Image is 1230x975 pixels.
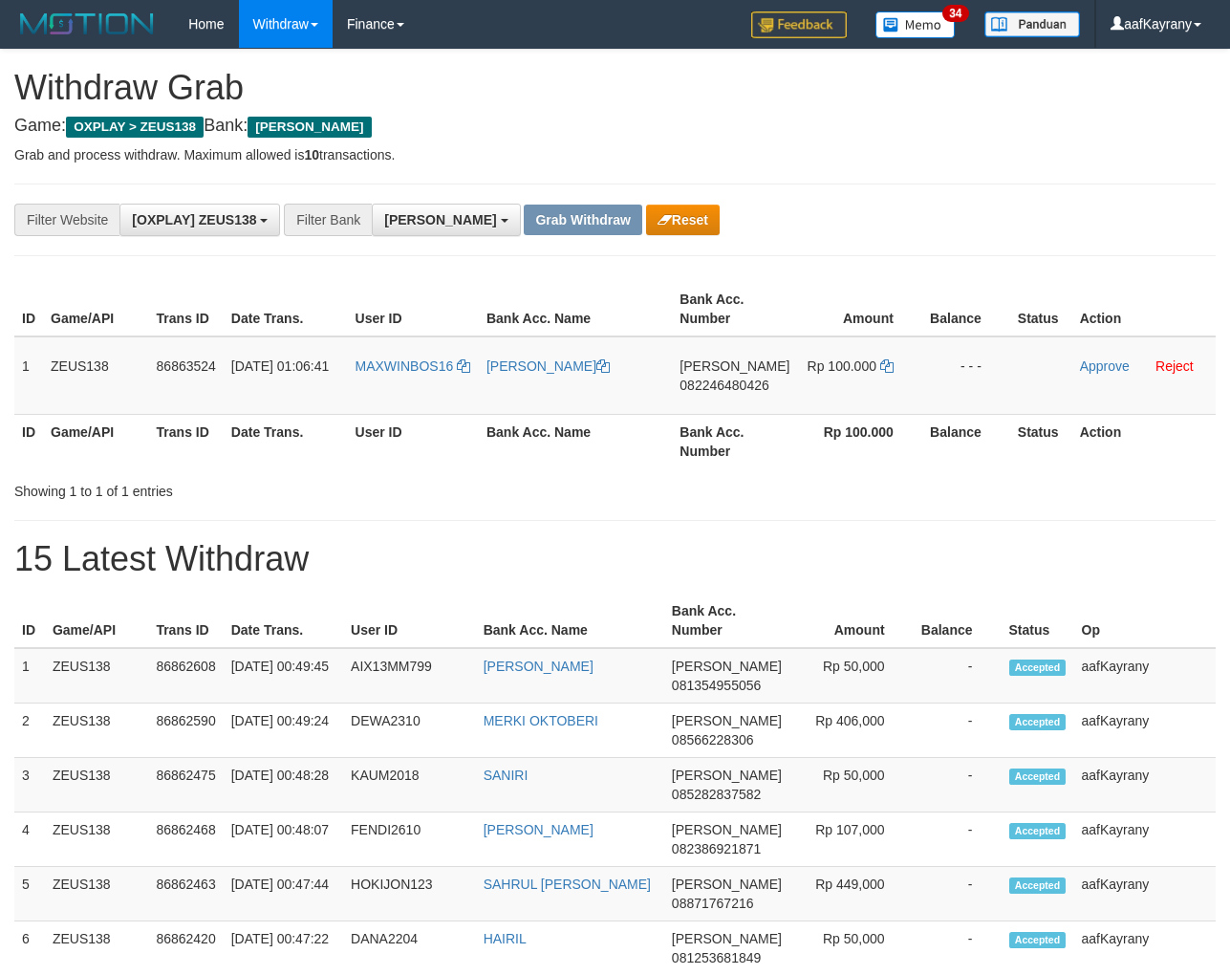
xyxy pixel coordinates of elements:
button: Reset [646,205,720,235]
h1: Withdraw Grab [14,69,1216,107]
th: Bank Acc. Number [672,414,797,468]
a: SANIRI [484,768,529,783]
th: User ID [343,594,476,648]
span: Accepted [1009,877,1067,894]
th: Bank Acc. Name [479,282,672,336]
span: Accepted [1009,660,1067,676]
td: 86862608 [148,648,223,704]
strong: 10 [304,147,319,162]
span: [OXPLAY] ZEUS138 [132,212,256,227]
th: Amount [797,282,921,336]
td: 2 [14,704,45,758]
td: - [914,758,1002,812]
span: Copy 082386921871 to clipboard [672,841,761,856]
th: ID [14,594,45,648]
span: [PERSON_NAME] [672,768,782,783]
span: [DATE] 01:06:41 [231,358,329,374]
span: [PERSON_NAME] [672,877,782,892]
th: Game/API [43,282,149,336]
td: [DATE] 00:49:24 [224,704,343,758]
td: - [914,812,1002,867]
a: SAHRUL [PERSON_NAME] [484,877,651,892]
td: ZEUS138 [45,648,148,704]
td: aafKayrany [1074,812,1217,867]
a: HAIRIL [484,931,527,946]
td: - [914,648,1002,704]
td: [DATE] 00:47:44 [224,867,343,921]
td: FENDI2610 [343,812,476,867]
span: Accepted [1009,823,1067,839]
span: Copy 081253681849 to clipboard [672,950,761,965]
td: aafKayrany [1074,758,1217,812]
th: Bank Acc. Name [476,594,664,648]
td: DEWA2310 [343,704,476,758]
th: Bank Acc. Name [479,414,672,468]
td: [DATE] 00:49:45 [224,648,343,704]
span: Accepted [1009,714,1067,730]
img: MOTION_logo.png [14,10,160,38]
td: aafKayrany [1074,648,1217,704]
span: Copy 08871767216 to clipboard [672,896,754,911]
button: Grab Withdraw [524,205,641,235]
span: [PERSON_NAME] [248,117,371,138]
th: Op [1074,594,1217,648]
th: Bank Acc. Number [672,282,797,336]
th: Trans ID [149,414,224,468]
th: Trans ID [149,282,224,336]
th: Rp 100.000 [797,414,921,468]
div: Showing 1 to 1 of 1 entries [14,474,498,501]
td: KAUM2018 [343,758,476,812]
td: - [914,704,1002,758]
h4: Game: Bank: [14,117,1216,136]
span: Copy 081354955056 to clipboard [672,678,761,693]
a: MERKI OKTOBERI [484,713,598,728]
td: Rp 107,000 [789,812,914,867]
div: Filter Bank [284,204,372,236]
span: Rp 100.000 [808,358,876,374]
th: ID [14,282,43,336]
span: [PERSON_NAME] [672,931,782,946]
td: 86862463 [148,867,223,921]
th: Balance [922,414,1010,468]
td: [DATE] 00:48:07 [224,812,343,867]
span: OXPLAY > ZEUS138 [66,117,204,138]
span: [PERSON_NAME] [672,822,782,837]
td: aafKayrany [1074,704,1217,758]
a: [PERSON_NAME] [484,659,593,674]
a: Approve [1080,358,1130,374]
img: Button%20Memo.svg [875,11,956,38]
td: 1 [14,648,45,704]
th: Action [1072,282,1216,336]
th: Action [1072,414,1216,468]
th: Balance [914,594,1002,648]
td: [DATE] 00:48:28 [224,758,343,812]
th: Status [1002,594,1074,648]
td: Rp 406,000 [789,704,914,758]
td: ZEUS138 [45,867,148,921]
td: 5 [14,867,45,921]
td: ZEUS138 [43,336,149,415]
a: [PERSON_NAME] [486,358,610,374]
span: Accepted [1009,932,1067,948]
button: [OXPLAY] ZEUS138 [119,204,280,236]
span: MAXWINBOS16 [356,358,454,374]
th: Date Trans. [224,414,348,468]
td: 86862590 [148,704,223,758]
th: Game/API [43,414,149,468]
span: [PERSON_NAME] [672,659,782,674]
span: Accepted [1009,769,1067,785]
a: [PERSON_NAME] [484,822,593,837]
span: 34 [942,5,968,22]
th: Status [1010,282,1072,336]
span: Copy 082246480426 to clipboard [680,378,768,393]
th: Status [1010,414,1072,468]
img: panduan.png [984,11,1080,37]
th: User ID [348,414,479,468]
td: aafKayrany [1074,867,1217,921]
td: 3 [14,758,45,812]
span: Copy 08566228306 to clipboard [672,732,754,747]
td: ZEUS138 [45,812,148,867]
td: 4 [14,812,45,867]
span: Copy 085282837582 to clipboard [672,787,761,802]
th: User ID [348,282,479,336]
